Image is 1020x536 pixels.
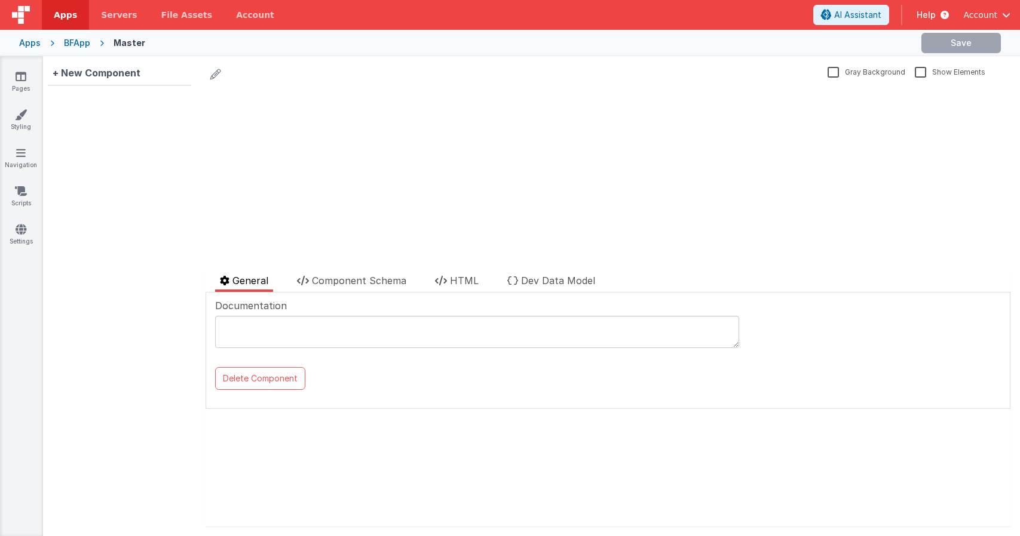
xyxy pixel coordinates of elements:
span: File Assets [161,9,213,21]
span: Documentation [215,298,287,313]
span: HTML [450,275,479,287]
label: Gray Background [828,66,905,77]
button: Delete Component [215,367,305,390]
div: + New Component [48,61,145,85]
span: Servers [101,9,137,21]
button: AI Assistant [813,5,889,25]
button: Save [921,33,1001,53]
span: Dev Data Model [521,275,595,287]
span: General [232,275,268,287]
div: BFApp [64,37,90,49]
div: Apps [19,37,41,49]
span: AI Assistant [834,9,881,21]
span: Help [917,9,936,21]
label: Show Elements [915,66,985,77]
div: Master [114,37,145,49]
span: Apps [54,9,77,21]
span: Account [963,9,997,21]
button: Account [963,9,1010,21]
span: Component Schema [312,275,406,287]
